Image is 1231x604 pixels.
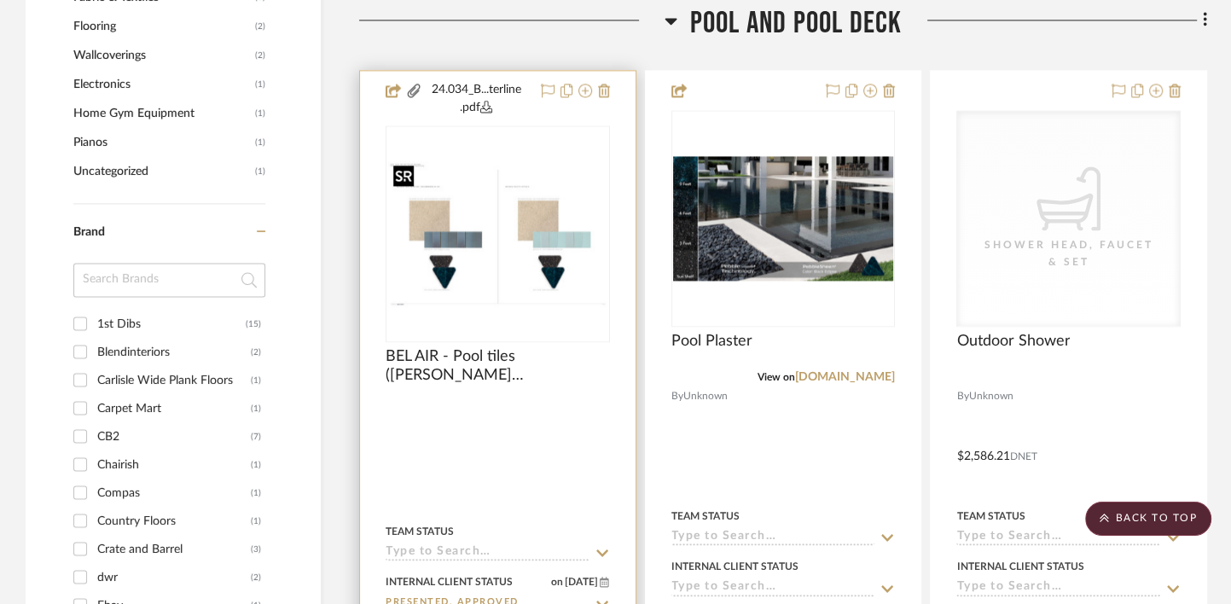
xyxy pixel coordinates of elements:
[73,99,251,128] span: Home Gym Equipment
[956,559,1083,574] div: Internal Client Status
[73,41,251,70] span: Wallcoverings
[956,332,1070,351] span: Outdoor Shower
[251,423,261,450] div: (7)
[73,157,251,186] span: Uncategorized
[255,100,265,127] span: (1)
[97,395,251,422] div: Carpet Mart
[387,160,608,307] img: BEL AIR - Pool tiles (Holm Studios)
[255,13,265,40] span: (2)
[386,347,610,385] span: BEL AIR - Pool tiles ([PERSON_NAME][GEOGRAPHIC_DATA])
[73,70,251,99] span: Electronics
[73,263,265,297] input: Search Brands
[386,574,513,589] div: Internal Client Status
[690,5,903,42] span: Pool and Pool Deck
[672,111,895,326] div: 0
[956,508,1025,524] div: Team Status
[671,332,752,351] span: Pool Plaster
[683,388,728,404] span: Unknown
[795,371,895,383] a: [DOMAIN_NAME]
[551,577,563,587] span: on
[671,530,875,546] input: Type to Search…
[97,564,251,591] div: dwr
[97,451,251,479] div: Chairish
[671,580,875,596] input: Type to Search…
[563,576,600,588] span: [DATE]
[251,395,261,422] div: (1)
[255,42,265,69] span: (2)
[251,451,261,479] div: (1)
[73,12,251,41] span: Flooring
[246,311,261,338] div: (15)
[956,388,968,404] span: By
[97,339,251,366] div: Blendinteriors
[671,508,740,524] div: Team Status
[673,156,894,281] img: Pool Plaster
[97,311,246,338] div: 1st Dibs
[956,580,1160,596] input: Type to Search…
[1085,502,1211,536] scroll-to-top-button: BACK TO TOP
[968,388,1013,404] span: Unknown
[984,236,1154,270] div: Shower Head, Faucet & Set
[251,564,261,591] div: (2)
[97,479,251,507] div: Compas
[97,508,251,535] div: Country Floors
[386,524,454,539] div: Team Status
[73,226,105,238] span: Brand
[251,339,261,366] div: (2)
[386,126,609,341] div: 0
[671,388,683,404] span: By
[255,158,265,185] span: (1)
[251,536,261,563] div: (3)
[97,367,251,394] div: Carlisle Wide Plank Floors
[251,479,261,507] div: (1)
[956,530,1160,546] input: Type to Search…
[386,545,589,561] input: Type to Search…
[255,71,265,98] span: (1)
[758,372,795,382] span: View on
[73,128,251,157] span: Pianos
[422,81,531,117] button: 24.034_B...terline .pdf
[671,559,798,574] div: Internal Client Status
[251,367,261,394] div: (1)
[97,536,251,563] div: Crate and Barrel
[255,129,265,156] span: (1)
[251,508,261,535] div: (1)
[97,423,251,450] div: CB2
